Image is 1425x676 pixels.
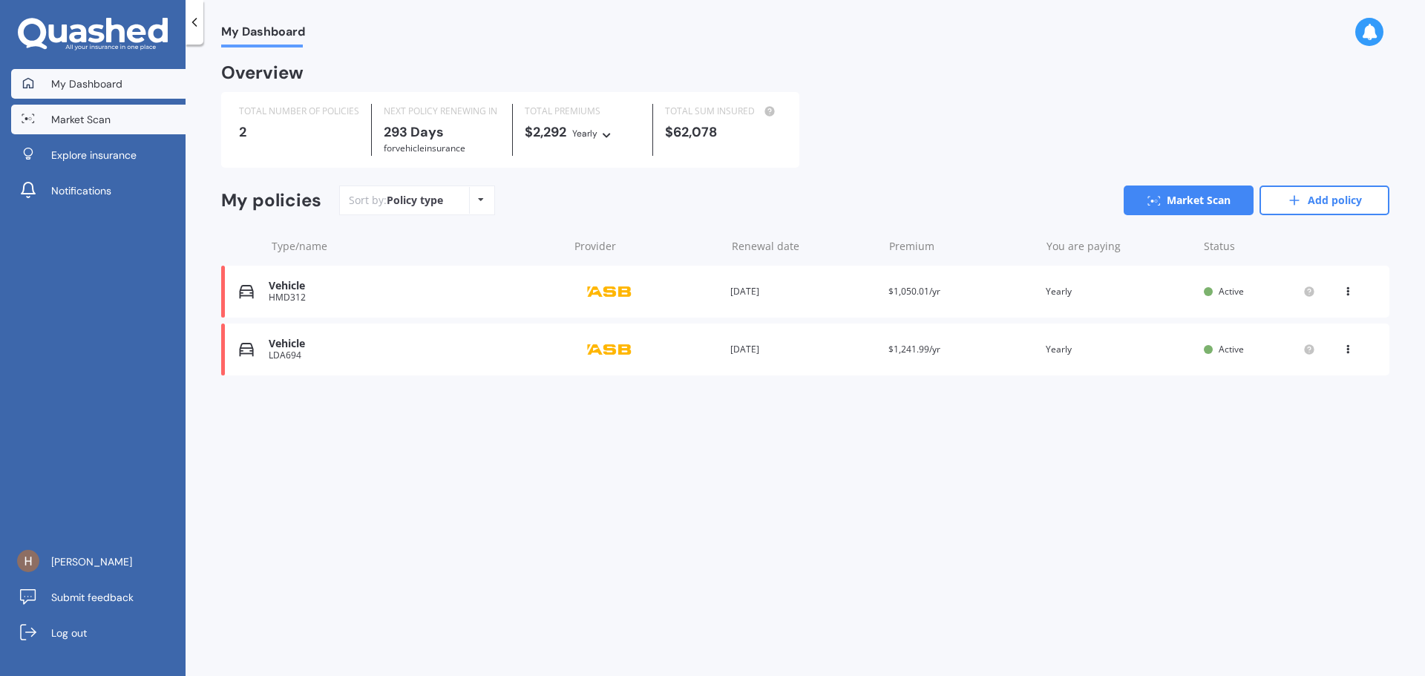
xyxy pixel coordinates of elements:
a: Notifications [11,176,186,206]
span: [PERSON_NAME] [51,554,132,569]
div: $2,292 [525,125,641,141]
div: TOTAL PREMIUMS [525,104,641,119]
b: 293 Days [384,123,444,141]
div: LDA694 [269,350,560,361]
span: Active [1219,343,1244,355]
a: Submit feedback [11,583,186,612]
span: Explore insurance [51,148,137,163]
img: Vehicle [239,284,254,299]
div: 2 [239,125,359,140]
div: Sort by: [349,193,443,208]
div: NEXT POLICY RENEWING IN [384,104,500,119]
div: TOTAL SUM INSURED [665,104,782,119]
div: HMD312 [269,292,560,303]
a: Add policy [1259,186,1389,215]
div: Yearly [572,126,597,141]
span: Log out [51,626,87,640]
div: Yearly [1046,342,1192,357]
span: Notifications [51,183,111,198]
span: Submit feedback [51,590,134,605]
span: for Vehicle insurance [384,142,465,154]
span: $1,241.99/yr [888,343,940,355]
a: [PERSON_NAME] [11,547,186,577]
a: Market Scan [1124,186,1254,215]
span: $1,050.01/yr [888,285,940,298]
div: [DATE] [730,284,877,299]
div: [DATE] [730,342,877,357]
span: Market Scan [51,112,111,127]
a: Market Scan [11,105,186,134]
div: My policies [221,190,321,211]
div: Renewal date [732,239,877,254]
img: ACg8ocLKtKv4koSYnjXiQ_qJXYGwUL3ds6DHI7-JM9mfPH71Eeg0Xg=s96-c [17,550,39,572]
div: Yearly [1046,284,1192,299]
span: My Dashboard [221,24,305,45]
a: Explore insurance [11,140,186,170]
span: Active [1219,285,1244,298]
img: ASB [572,335,646,364]
div: Vehicle [269,280,560,292]
img: ASB [572,278,646,306]
div: Policy type [387,193,443,208]
div: Type/name [272,239,563,254]
span: My Dashboard [51,76,122,91]
div: Vehicle [269,338,560,350]
div: Overview [221,65,304,80]
a: Log out [11,618,186,648]
div: Provider [574,239,720,254]
div: Status [1204,239,1315,254]
div: Premium [889,239,1035,254]
img: Vehicle [239,342,254,357]
div: You are paying [1046,239,1192,254]
div: $62,078 [665,125,782,140]
div: TOTAL NUMBER OF POLICIES [239,104,359,119]
a: My Dashboard [11,69,186,99]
